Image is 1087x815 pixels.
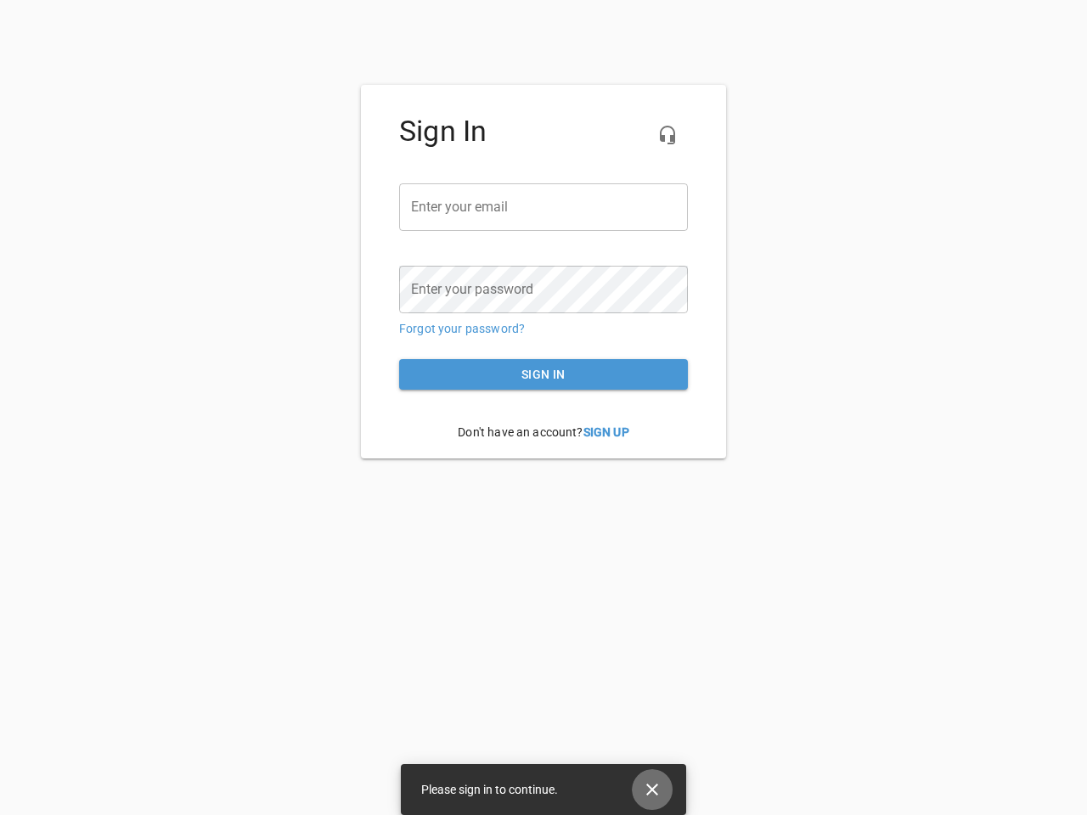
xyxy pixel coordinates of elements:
span: Please sign in to continue. [421,783,558,796]
a: Sign Up [583,425,629,439]
iframe: Chat [716,191,1074,802]
button: Close [632,769,673,810]
a: Forgot your password? [399,322,525,335]
h4: Sign In [399,115,688,149]
span: Sign in [413,364,674,385]
p: Don't have an account? [399,411,688,454]
button: Sign in [399,359,688,391]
